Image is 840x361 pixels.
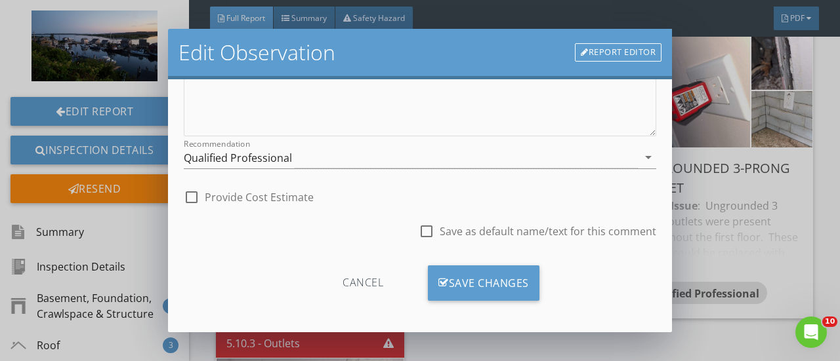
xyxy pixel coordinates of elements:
h2: Edit Observation [178,39,335,66]
i: arrow_drop_down [640,149,656,165]
label: Provide Cost Estimate [205,191,314,204]
div: Save Changes [428,265,539,301]
div: Cancel [301,265,425,301]
iframe: Intercom live chat [795,316,827,348]
a: Report Editor [575,43,661,62]
label: Save as default name/text for this comment [440,225,656,238]
span: 10 [822,316,837,327]
div: Qualified Professional [184,152,292,164]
